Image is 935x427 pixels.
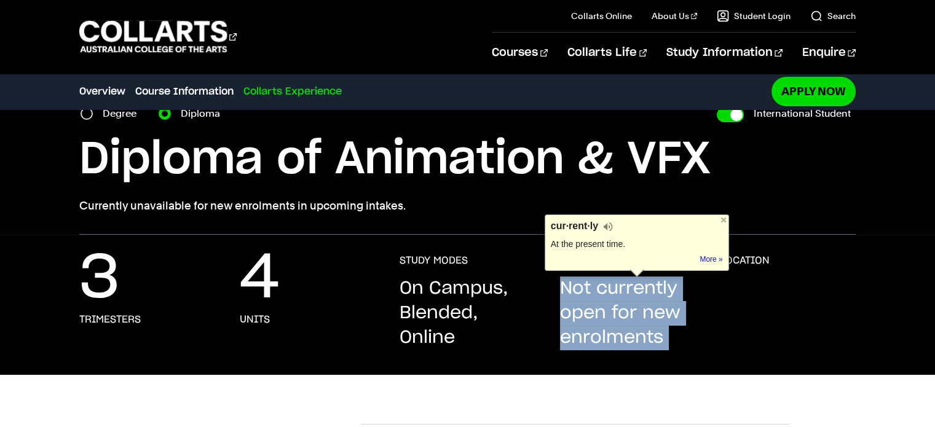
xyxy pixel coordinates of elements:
label: Degree [103,105,144,122]
p: 3 [79,254,120,304]
p: Currently unavailable for new enrolments in upcoming intakes. [79,197,855,214]
a: Enquire [802,33,856,73]
a: Course Information [135,84,234,99]
h3: STUDY MODES [400,254,468,267]
a: Courses [492,33,548,73]
a: About Us [652,10,697,22]
a: Study Information [666,33,782,73]
a: Apply Now [771,77,856,106]
a: Search [810,10,856,22]
a: Collarts Life [567,33,647,73]
a: Collarts Experience [243,84,342,99]
h3: LOCATION [720,254,770,267]
label: International Student [754,105,851,122]
h3: Trimesters [79,313,141,326]
div: Go to homepage [79,19,237,54]
h1: Diploma of Animation & VFX [79,132,855,187]
p: 4 [240,254,280,304]
label: Diploma [181,105,227,122]
p: On Campus, Blended, Online [400,276,535,350]
h3: units [240,313,270,326]
a: Collarts Online [571,10,632,22]
a: Overview [79,84,125,99]
a: Student Login [717,10,791,22]
p: Not currently open for new enrolments [560,276,695,350]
